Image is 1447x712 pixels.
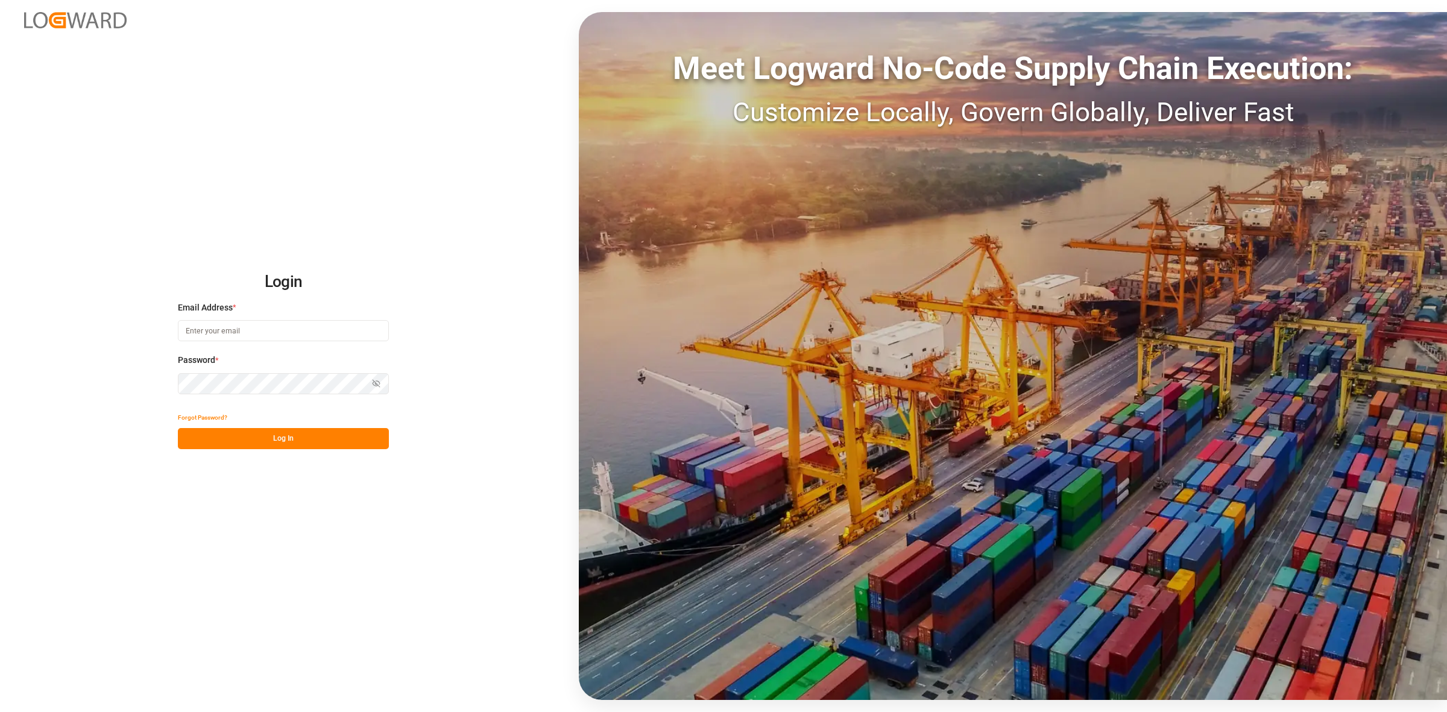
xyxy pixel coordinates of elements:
button: Log In [178,428,389,449]
span: Password [178,354,215,367]
div: Customize Locally, Govern Globally, Deliver Fast [579,92,1447,132]
img: Logward_new_orange.png [24,12,127,28]
button: Forgot Password? [178,407,227,428]
input: Enter your email [178,320,389,341]
h2: Login [178,263,389,301]
div: Meet Logward No-Code Supply Chain Execution: [579,45,1447,92]
span: Email Address [178,301,233,314]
